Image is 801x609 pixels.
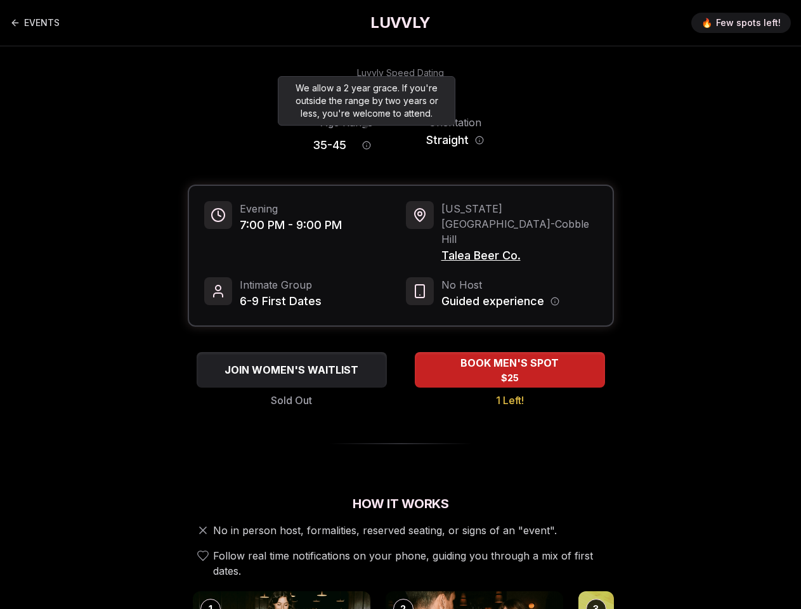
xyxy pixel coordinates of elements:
a: LUVVLY [370,13,430,33]
span: No in person host, formalities, reserved seating, or signs of an "event". [213,523,557,538]
a: Back to events [10,10,60,36]
button: Age range information [353,131,381,159]
button: JOIN WOMEN'S WAITLIST - Sold Out [197,352,387,388]
button: Host information [550,297,559,306]
span: Intimate Group [240,277,322,292]
button: BOOK MEN'S SPOT - 1 Left! [415,352,605,388]
span: JOIN WOMEN'S WAITLIST [222,362,361,377]
span: 7:00 PM - 9:00 PM [240,216,342,234]
span: 🔥 [701,16,712,29]
span: Evening [240,201,342,216]
span: BOOK MEN'S SPOT [458,355,561,370]
span: Follow real time notifications on your phone, guiding you through a mix of first dates. [213,548,609,579]
span: Few spots left! [716,16,781,29]
span: $25 [501,372,519,384]
span: 35 - 45 [313,136,346,154]
h2: How It Works [188,495,614,513]
div: We allow a 2 year grace. If you're outside the range by two years or less, you're welcome to attend. [278,76,455,126]
span: Sold Out [271,393,312,408]
span: No Host [441,277,559,292]
span: 6-9 First Dates [240,292,322,310]
div: Luvvly Speed Dating [357,67,444,79]
span: [US_STATE][GEOGRAPHIC_DATA] - Cobble Hill [441,201,597,247]
span: Guided experience [441,292,544,310]
span: 1 Left! [496,393,524,408]
button: Orientation information [475,136,484,145]
span: Talea Beer Co. [441,247,597,265]
span: Straight [426,131,469,149]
